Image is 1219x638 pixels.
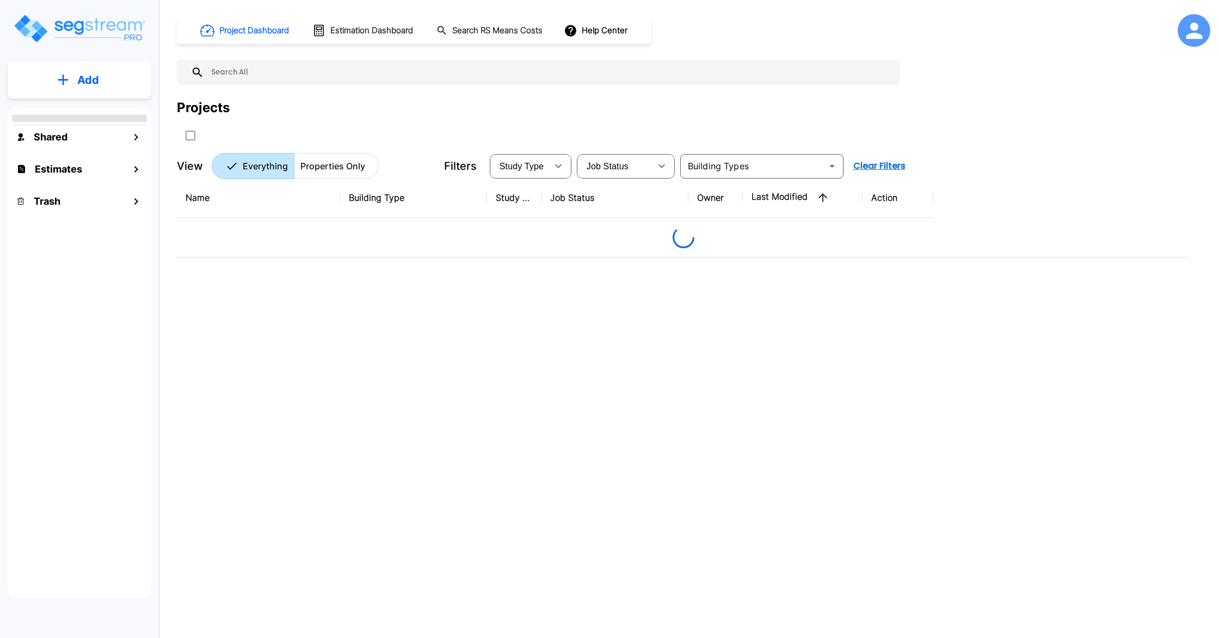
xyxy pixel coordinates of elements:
p: View [177,158,203,174]
span: Study Type [500,162,544,171]
button: Everything [212,153,294,179]
h1: Trash [34,194,60,208]
h1: Estimation Dashboard [330,24,413,37]
th: Job Status [541,178,688,218]
th: Name [177,178,340,218]
th: Study Type [487,178,541,218]
input: Building Types [684,158,822,174]
button: Add [8,64,151,96]
h1: Search RS Means Costs [452,24,543,37]
button: Estimation Dashboard [308,19,419,42]
span: Job Status [587,162,629,171]
button: Properties Only [294,153,379,179]
h1: Estimates [35,162,82,176]
div: Select [579,151,651,181]
button: SelectAll [180,125,201,146]
img: Logo [13,13,146,44]
div: Projects [177,98,230,118]
button: Search RS Means Costs [432,20,549,41]
button: Open [824,158,840,174]
h1: Shared [34,130,67,144]
p: Add [77,72,99,88]
input: Search All [204,60,895,85]
h1: Project Dashboard [219,24,289,37]
p: Everything [243,159,288,173]
button: Clear Filters [849,155,910,177]
p: Filters [444,158,477,174]
button: Project Dashboard [196,19,295,42]
th: Owner [688,178,743,218]
p: Properties Only [300,159,365,173]
div: Platform [212,153,379,179]
th: Building Type [340,178,487,218]
th: Last Modified [743,178,863,218]
div: Select [492,151,547,181]
button: Help Center [562,20,632,41]
th: Action [863,178,933,218]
